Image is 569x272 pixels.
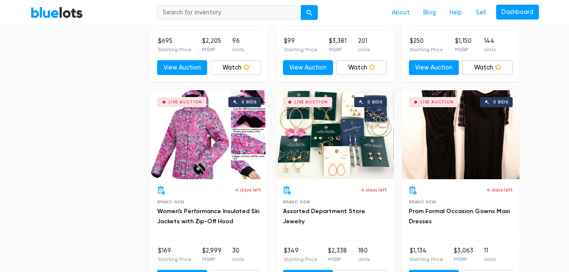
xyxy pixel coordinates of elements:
[409,208,510,225] a: Prom Formal Occasion Gowns Maxi Dresses
[202,36,221,53] li: $2,205
[158,246,192,263] li: $169
[284,255,317,263] p: Starting Price
[410,255,443,263] p: Starting Price
[158,36,192,53] li: $695
[328,255,347,263] p: MSRP
[202,255,222,263] p: MSRP
[328,246,347,263] li: $2,338
[469,5,493,21] a: Sell
[202,46,221,53] p: MSRP
[284,46,317,53] p: Starting Price
[31,6,83,19] a: BlueLots
[484,255,496,263] p: Units
[157,5,301,20] input: Search for inventory
[329,46,347,53] p: MSRP
[385,5,416,21] a: About
[283,200,311,204] span: Brand New
[420,100,454,104] div: Live Auction
[410,246,443,263] li: $1,134
[157,60,208,75] a: View Auction
[487,186,513,194] p: 4 days left
[284,36,317,53] li: $99
[235,186,261,194] p: 4 days left
[410,46,443,53] p: Starting Price
[496,5,539,20] a: Dashboard
[454,255,473,263] p: MSRP
[455,36,472,53] li: $1,150
[329,36,347,53] li: $3,381
[232,36,244,53] li: 96
[284,246,317,263] li: $349
[462,60,513,75] a: Watch
[158,255,192,263] p: Starting Price
[232,46,244,53] p: Units
[150,90,268,179] a: Live Auction 0 bids
[358,46,370,53] p: Units
[358,36,370,53] li: 201
[232,246,244,263] li: 30
[493,100,508,104] div: 0 bids
[158,46,192,53] p: Starting Price
[367,100,383,104] div: 0 bids
[484,36,496,53] li: 144
[232,255,244,263] p: Units
[169,100,202,104] div: Live Auction
[336,60,387,75] a: Watch
[283,60,333,75] a: View Auction
[294,100,328,104] div: Live Auction
[455,46,472,53] p: MSRP
[283,208,365,225] a: Assorted Department Store Jewelry
[484,246,496,263] li: 11
[443,5,469,21] a: Help
[409,60,459,75] a: View Auction
[276,90,394,179] a: Live Auction 0 bids
[361,186,387,194] p: 4 days left
[211,60,261,75] a: Watch
[358,255,370,263] p: Units
[241,100,257,104] div: 0 bids
[416,5,443,21] a: Blog
[410,36,443,53] li: $250
[157,200,185,204] span: Brand New
[358,246,370,263] li: 180
[484,46,496,53] p: Units
[202,246,222,263] li: $2,999
[409,200,436,204] span: Brand New
[157,208,259,225] a: Women's Performance Insulated Ski Jackets with Zip-Off Hood
[454,246,473,263] li: $3,063
[402,90,519,179] a: Live Auction 0 bids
